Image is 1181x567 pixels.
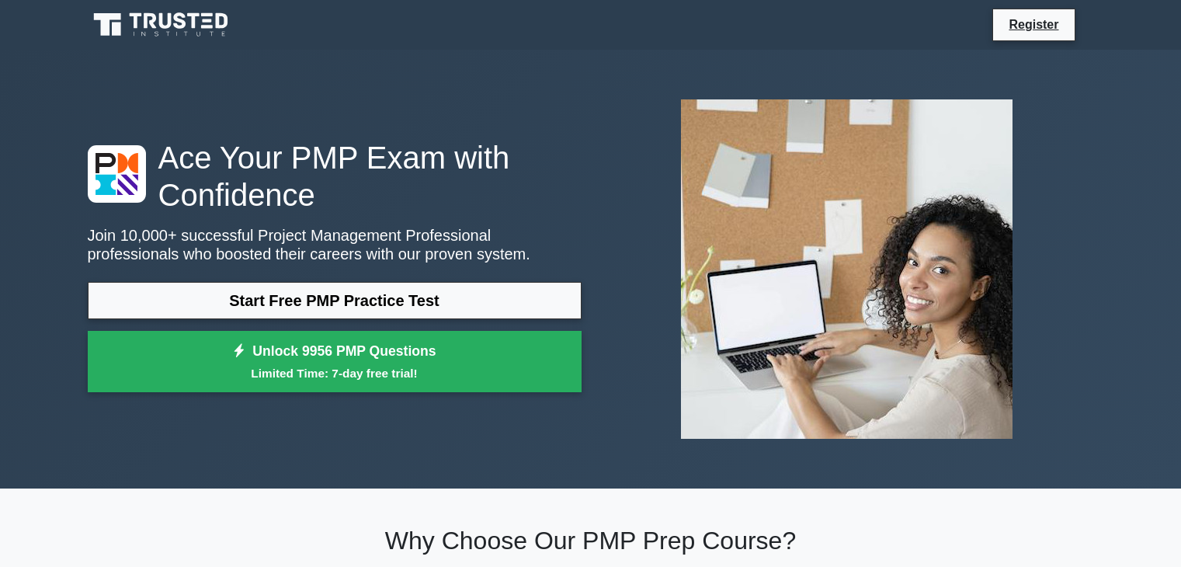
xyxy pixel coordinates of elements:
[88,526,1094,555] h2: Why Choose Our PMP Prep Course?
[107,364,562,382] small: Limited Time: 7-day free trial!
[88,139,582,214] h1: Ace Your PMP Exam with Confidence
[999,15,1068,34] a: Register
[88,226,582,263] p: Join 10,000+ successful Project Management Professional professionals who boosted their careers w...
[88,282,582,319] a: Start Free PMP Practice Test
[88,331,582,393] a: Unlock 9956 PMP QuestionsLimited Time: 7-day free trial!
